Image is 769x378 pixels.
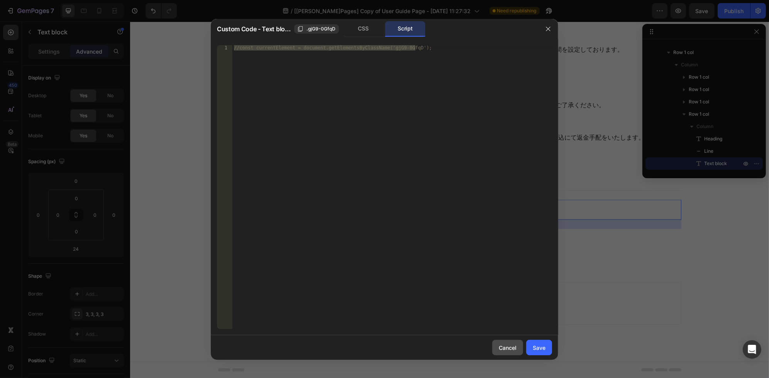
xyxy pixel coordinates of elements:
p: 上記の保証は日常のメンテナンスと安全確認が行われていることが前提となります。 [107,42,550,61]
div: Generate layout [297,274,337,282]
div: 1 [217,45,232,51]
span: Add section [301,256,338,265]
div: Script [385,21,425,37]
div: Save [533,344,545,352]
div: Cancel [499,344,517,352]
p: 商品の使用目的以外でのご使用、改造などによる破損・事故につきましては、上記の保証対 象外となりますので 、ご了承ください。 [107,79,550,88]
span: from URL or image [296,283,337,290]
button: Save [526,340,552,355]
div: Add blank section [354,274,401,282]
div: CSS [343,21,384,37]
span: Custom Code - Text block [217,24,291,34]
span: .gjG9-0GfqD [307,25,335,32]
button: .gjG9-0GfqD [294,24,339,34]
p: 会員登録いただいた場合のご登録情報は、弊社のプライバシーポリーシーに基づき適切に情報を扱います。 詳細は をご覧ください。 [107,179,550,197]
p: クレジットカード課金締め日を過ぎていない場合は、請求の取り消しを致します。期日を過ぎていた場合は、銀行振込にて返金手配をいたします。 ＊クレジットカード締め日はカード会社によって異なります。 [107,111,550,130]
div: Open Intercom Messenger [743,340,761,359]
button: Cancel [492,340,523,355]
p: ご返金について [107,99,550,107]
span: then drag & drop elements [348,283,405,290]
span: inspired by CRO experts [233,283,286,290]
p: 本サイトの掲載商品は、「使用上の注意」にもとづき通常の状態で使用した場合に、商品お届け日から1年の保証期間を設定しております。 [107,24,550,42]
p: 保証について [107,11,550,19]
h2: 4. 会員登録について [107,149,551,162]
a: プライバシーポリシーページ [126,189,206,196]
p: 初期不良または、輸送中に生じた破損は1週間以内にご連絡ください。保証の対象とさせていただきます。 [107,61,550,79]
div: Choose templates [236,274,283,282]
div: Text block [116,167,142,174]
